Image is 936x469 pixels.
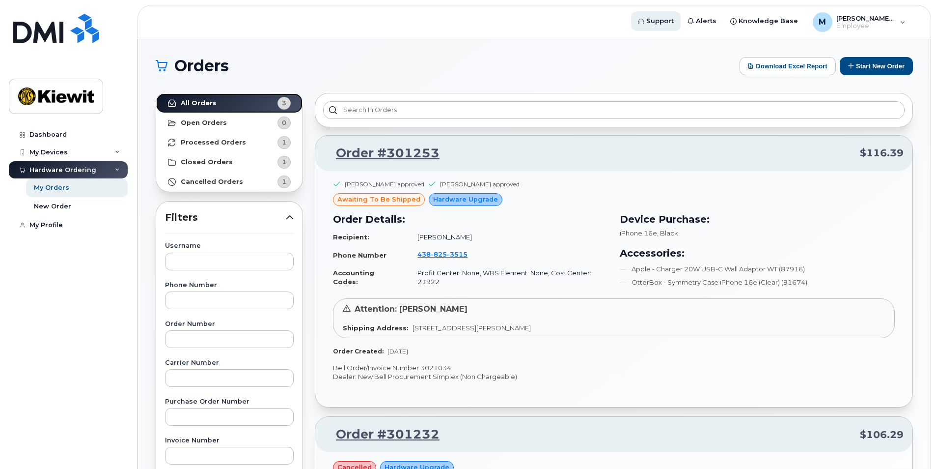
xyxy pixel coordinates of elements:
[440,180,520,188] div: [PERSON_NAME] approved
[156,133,303,152] a: Processed Orders1
[620,212,895,227] h3: Device Purchase:
[165,399,294,405] label: Purchase Order Number
[337,195,420,204] span: awaiting to be shipped
[860,146,904,160] span: $116.39
[355,304,468,314] span: Attention: [PERSON_NAME]
[417,250,479,258] a: 4388253515
[893,426,929,462] iframe: Messenger Launcher
[282,157,286,167] span: 1
[620,229,657,237] span: iPhone 16e
[345,180,424,188] div: [PERSON_NAME] approved
[156,113,303,133] a: Open Orders0
[181,99,217,107] strong: All Orders
[333,372,895,381] p: Dealer: New Bell Procurement Simplex (Non Chargeable)
[740,57,836,75] button: Download Excel Report
[165,321,294,327] label: Order Number
[409,264,608,291] td: Profit Center: None, WBS Element: None, Cost Center: 21922
[333,363,895,373] p: Bell Order/Invoice Number 3021034
[282,177,286,186] span: 1
[333,348,384,355] strong: Order Created:
[181,139,246,147] strong: Processed Orders
[156,172,303,192] a: Cancelled Orders1
[282,118,286,127] span: 0
[657,229,678,237] span: , Black
[409,229,608,246] td: [PERSON_NAME]
[431,250,447,258] span: 825
[156,93,303,113] a: All Orders3
[343,324,409,332] strong: Shipping Address:
[282,98,286,108] span: 3
[860,428,904,442] span: $106.29
[433,195,498,204] span: Hardware Upgrade
[387,348,408,355] span: [DATE]
[324,145,440,162] a: Order #301253
[282,138,286,147] span: 1
[165,210,286,225] span: Filters
[333,269,374,286] strong: Accounting Codes:
[333,251,386,259] strong: Phone Number
[165,243,294,249] label: Username
[333,212,608,227] h3: Order Details:
[165,438,294,444] label: Invoice Number
[165,360,294,366] label: Carrier Number
[620,278,895,287] li: OtterBox - Symmetry Case iPhone 16e (Clear) (91674)
[447,250,468,258] span: 3515
[323,101,905,119] input: Search in orders
[840,57,913,75] button: Start New Order
[174,59,229,73] span: Orders
[181,178,243,186] strong: Cancelled Orders
[413,324,531,332] span: [STREET_ADDRESS][PERSON_NAME]
[324,426,440,443] a: Order #301232
[620,246,895,261] h3: Accessories:
[181,158,233,166] strong: Closed Orders
[333,233,369,241] strong: Recipient:
[156,152,303,172] a: Closed Orders1
[181,119,227,127] strong: Open Orders
[417,250,468,258] span: 438
[620,264,895,274] li: Apple - Charger 20W USB-C Wall Adaptor WT (87916)
[165,282,294,289] label: Phone Number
